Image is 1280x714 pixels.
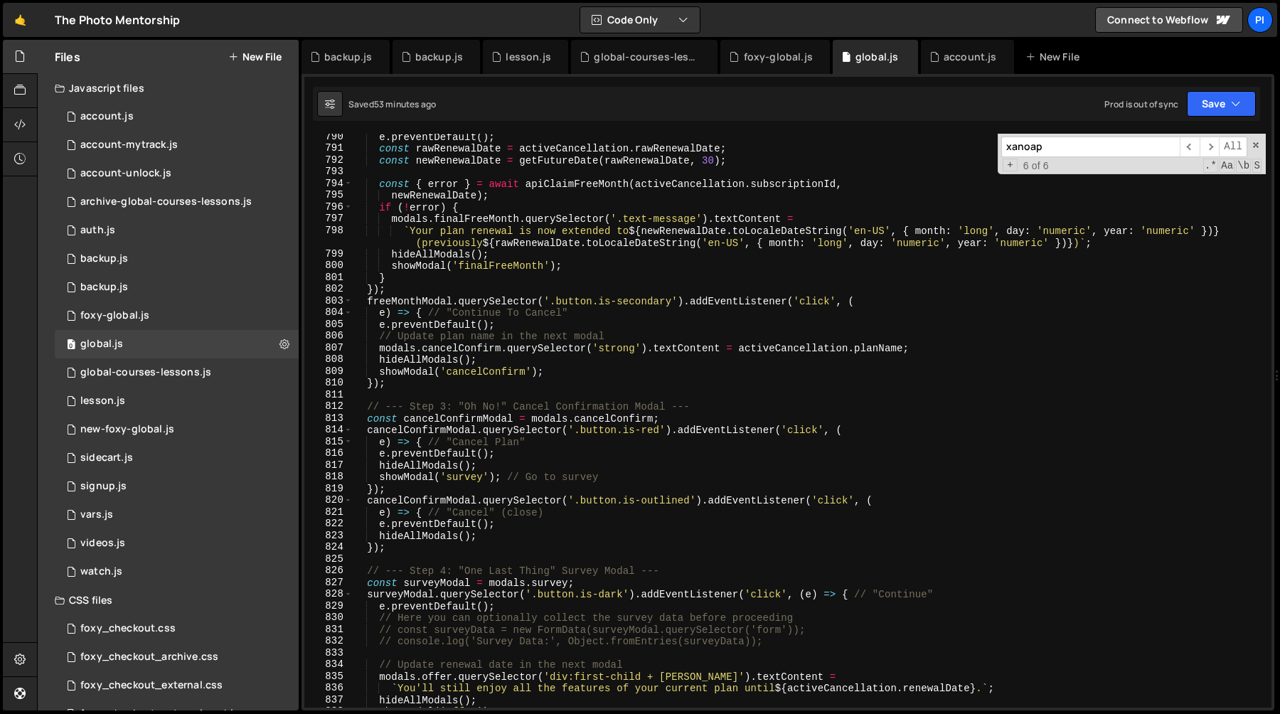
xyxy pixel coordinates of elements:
span: RegExp Search [1203,159,1218,173]
div: 822 [304,518,353,530]
div: 814 [304,424,353,436]
div: foxy-global.js [80,309,149,322]
span: Toggle Replace mode [1003,159,1018,172]
div: foxy_checkout_external.css [80,679,223,692]
div: backup.js [415,50,463,64]
div: 826 [304,565,353,577]
div: Saved [348,98,436,110]
div: 798 [304,225,353,248]
div: 803 [304,295,353,307]
div: 825 [304,553,353,565]
div: 813 [304,412,353,425]
div: 13533/35292.js [55,358,299,387]
div: 806 [304,330,353,342]
div: 800 [304,260,353,272]
div: 830 [304,612,353,624]
div: 816 [304,447,353,459]
div: account.js [80,110,134,123]
div: 835 [304,671,353,683]
div: foxy-global.js [744,50,813,64]
div: 13533/38507.css [55,614,299,643]
div: 13533/41206.js [55,159,299,188]
div: videos.js [80,537,125,550]
div: 811 [304,389,353,401]
div: 821 [304,506,353,518]
div: 797 [304,213,353,225]
div: vars.js [80,508,113,521]
span: 0 [67,340,75,351]
div: 810 [304,377,353,389]
div: 53 minutes ago [374,98,436,110]
a: Connect to Webflow [1095,7,1243,33]
h2: Files [55,49,80,65]
div: 819 [304,483,353,495]
div: 13533/38978.js [55,501,299,529]
div: 792 [304,154,353,166]
div: 13533/38628.js [55,131,299,159]
div: 802 [304,283,353,295]
div: New File [1025,50,1085,64]
button: Save [1187,91,1256,117]
div: 13533/38747.css [55,671,299,700]
div: 13533/43968.js [55,188,299,216]
div: 818 [304,471,353,483]
button: Code Only [580,7,700,33]
div: archive-global-courses-lessons.js [80,196,252,208]
div: 801 [304,272,353,284]
div: lesson.js [80,395,125,407]
div: 13533/35364.js [55,472,299,501]
button: New File [228,51,282,63]
div: Pi [1247,7,1273,33]
div: 836 [304,682,353,694]
div: account-mytrack.js [80,139,178,151]
div: 831 [304,624,353,636]
div: 815 [304,436,353,448]
div: 13533/39483.js [55,330,299,358]
div: 13533/34034.js [55,216,299,245]
div: 812 [304,400,353,412]
span: Alt-Enter [1219,137,1247,157]
div: backup.js [324,50,372,64]
div: global-courses-lessons.js [594,50,700,64]
div: 837 [304,694,353,706]
div: 827 [304,577,353,589]
div: auth.js [80,224,115,237]
input: Search for [1001,137,1180,157]
div: Prod is out of sync [1104,98,1178,110]
div: 13533/45030.js [55,273,299,302]
div: foxy_checkout_archive.css [80,651,218,664]
div: 804 [304,307,353,319]
div: 795 [304,189,353,201]
div: 828 [304,588,353,600]
div: backup.js [80,281,128,294]
div: global.js [855,50,898,64]
div: 799 [304,248,353,260]
div: watch.js [80,565,122,578]
div: CSS files [38,586,299,614]
div: 829 [304,600,353,612]
div: lesson.js [506,50,550,64]
a: 🤙 [3,3,38,37]
div: 832 [304,635,353,647]
div: 13533/44030.css [55,643,299,671]
div: 823 [304,530,353,542]
div: 13533/42246.js [55,529,299,558]
span: ​ [1200,137,1220,157]
div: account-unlock.js [80,167,171,180]
div: 790 [304,131,353,143]
div: 808 [304,353,353,366]
div: 809 [304,366,353,378]
div: sidecart.js [80,452,133,464]
div: backup.js [80,252,128,265]
span: 6 of 6 [1018,160,1055,172]
div: 13533/35472.js [55,387,299,415]
span: Search In Selection [1252,159,1262,173]
div: 13533/43446.js [55,444,299,472]
div: foxy_checkout.css [80,622,176,635]
div: 834 [304,659,353,671]
div: 817 [304,459,353,471]
div: 13533/34219.js [55,302,299,330]
div: 13533/45031.js [55,245,299,273]
div: signup.js [80,480,127,493]
div: 13533/38527.js [55,558,299,586]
